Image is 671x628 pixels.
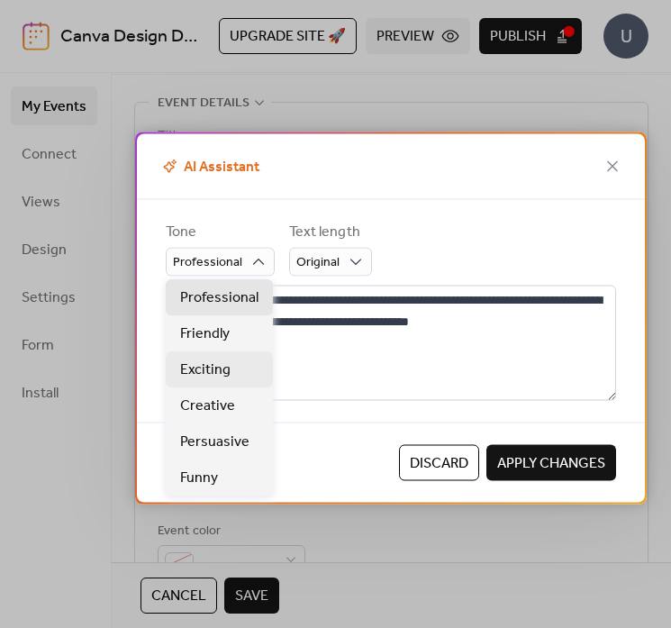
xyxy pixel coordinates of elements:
span: Professional [173,250,242,274]
span: Apply Changes [497,452,605,474]
span: Professional [180,287,258,309]
span: Original [296,250,340,274]
span: Funny [180,468,218,489]
span: Friendly [180,323,230,345]
button: Discard [399,444,479,480]
span: Discard [410,452,468,474]
button: Apply Changes [486,444,616,480]
span: AI Assistant [159,156,259,177]
span: Creative [180,396,235,417]
span: Persuasive [180,432,249,453]
div: Text length [289,221,368,242]
span: Exciting [180,360,231,381]
div: Tone [166,221,271,242]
